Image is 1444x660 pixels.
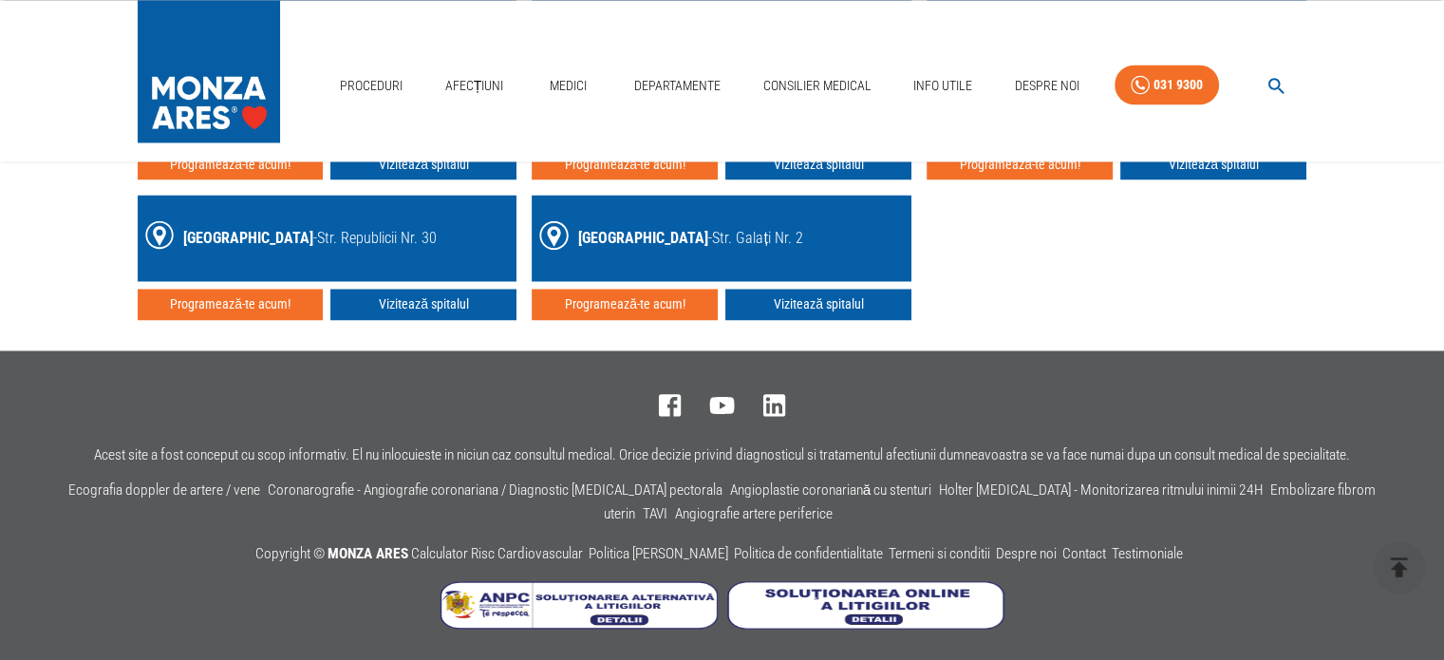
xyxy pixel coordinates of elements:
[1153,73,1203,97] div: 031 9300
[330,149,516,180] a: Vizitează spitalul
[578,227,802,250] div: - Str. Galați Nr. 2
[268,481,722,498] a: Coronarografie - Angiografie coronariana / Diagnostic [MEDICAL_DATA] pectorala
[68,481,260,498] a: Ecografia doppler de artere / vene
[906,66,980,105] a: Info Utile
[332,66,410,105] a: Proceduri
[328,544,408,561] span: MONZA ARES
[727,614,1004,632] a: Soluționarea online a litigiilor
[532,149,718,180] button: Programează-te acum!
[411,544,583,561] a: Calculator Risc Cardiovascular
[578,229,708,247] span: [GEOGRAPHIC_DATA]
[727,581,1004,629] img: Soluționarea online a litigiilor
[94,446,1350,462] p: Acest site a fost conceput cu scop informativ. El nu inlocuieste in niciun caz consultul medical....
[138,149,324,180] button: Programează-te acum!
[255,541,1189,566] p: Copyright ©
[589,544,728,561] a: Politica [PERSON_NAME]
[1115,65,1219,105] a: 031 9300
[1062,544,1106,561] a: Contact
[755,66,878,105] a: Consilier Medical
[138,289,324,320] button: Programează-te acum!
[627,66,728,105] a: Departamente
[1373,541,1425,594] button: delete
[532,289,718,320] button: Programează-te acum!
[675,504,833,521] a: Angiografie artere periferice
[725,289,911,320] a: Vizitează spitalul
[996,544,1057,561] a: Despre noi
[927,149,1113,180] button: Programează-te acum!
[1007,66,1087,105] a: Despre Noi
[939,481,1263,498] a: Holter [MEDICAL_DATA] - Monitorizarea ritmului inimii 24H
[725,149,911,180] a: Vizitează spitalul
[441,614,727,632] a: Soluționarea Alternativă a Litigiilor
[183,227,437,250] div: - Str. Republicii Nr. 30
[889,544,990,561] a: Termeni si conditii
[730,481,932,498] a: Angioplastie coronariană cu stenturi
[438,66,512,105] a: Afecțiuni
[441,581,718,629] img: Soluționarea Alternativă a Litigiilor
[183,229,313,247] span: [GEOGRAPHIC_DATA]
[734,544,883,561] a: Politica de confidentialitate
[1112,544,1183,561] a: Testimoniale
[538,66,599,105] a: Medici
[1120,149,1306,180] a: Vizitează spitalul
[330,289,516,320] a: Vizitează spitalul
[643,504,667,521] a: TAVI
